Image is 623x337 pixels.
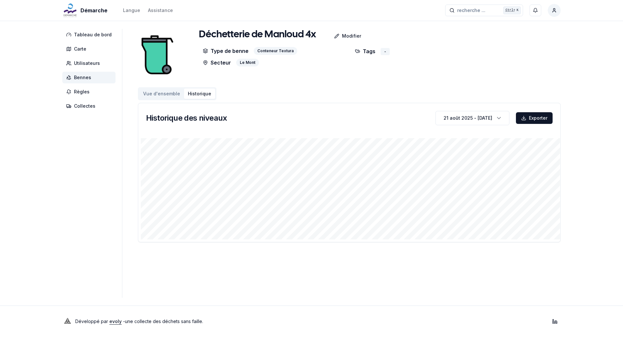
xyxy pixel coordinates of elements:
[139,89,184,99] button: Vue d'ensemble
[355,47,375,55] p: Tags
[342,33,361,39] p: Modifier
[254,47,297,55] div: Conteneur Textura
[516,112,553,124] button: Exporter
[62,43,118,55] a: Carte
[74,31,112,38] span: Tableau de bord
[203,59,231,66] p: Secteur
[316,30,366,42] a: Modifier
[74,60,100,66] span: Utilisateurs
[74,103,95,109] span: Collectes
[123,6,140,14] button: Langue
[381,48,390,55] div: -
[62,57,118,69] a: Utilisateurs
[123,7,140,14] div: Langue
[75,317,203,326] p: Développé par - une collecte des déchets sans faille .
[146,113,227,123] h3: Historique des niveaux
[199,29,316,41] h1: Déchetterie de Manloud 4x
[74,89,90,95] span: Règles
[74,74,91,81] span: Bennes
[444,115,492,121] div: 21 août 2025 - [DATE]
[62,86,118,98] a: Règles
[445,5,523,16] button: recherche ...Ctrl+K
[109,319,122,324] a: evoly
[148,6,173,14] a: Assistance
[62,72,118,83] a: Bennes
[62,316,73,327] img: Evoly Logo
[203,47,249,55] p: Type de benne
[236,59,259,66] div: Le Mont
[457,7,485,14] span: recherche ...
[138,29,177,81] img: bin Image
[435,111,509,125] button: 21 août 2025 - [DATE]
[80,6,107,14] span: Démarche
[74,46,86,52] span: Carte
[62,3,78,18] img: Démarche Logo
[62,100,118,112] a: Collectes
[62,6,110,14] a: Démarche
[62,29,118,41] a: Tableau de bord
[184,89,215,99] button: Historique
